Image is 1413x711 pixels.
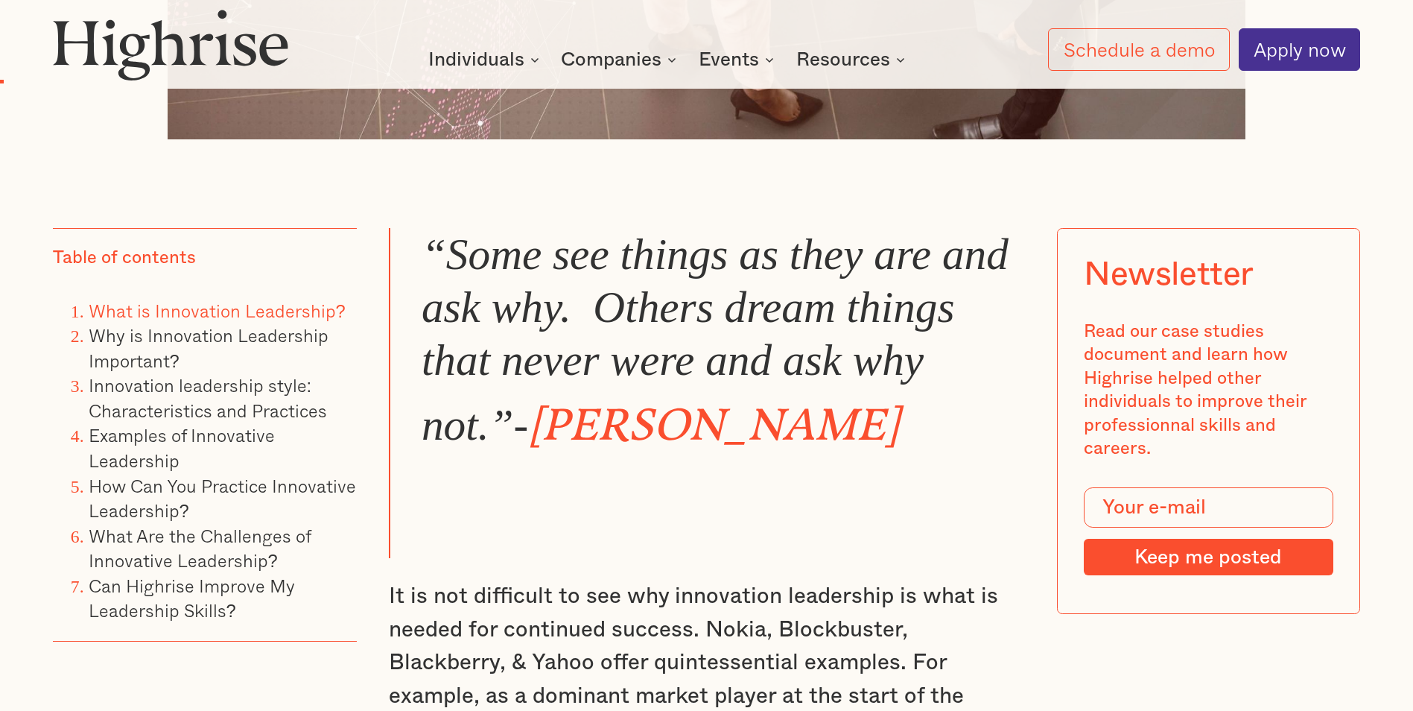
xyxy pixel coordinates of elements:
a: Examples of Innovative Leadership [89,421,275,474]
div: Resources [796,51,909,69]
input: Your e-mail [1084,487,1333,527]
a: How Can You Practice Innovative Leadership? [89,472,356,525]
div: Events [699,51,759,69]
form: Modal Form [1084,487,1333,575]
input: Keep me posted [1084,539,1333,576]
div: Resources [796,51,890,69]
a: Can Highrise Improve My Leadership Skills? [89,572,295,625]
a: Apply now [1239,28,1360,72]
div: Companies [561,51,661,69]
a: What Are the Challenges of Innovative Leadership? [89,522,311,575]
div: Newsletter [1084,256,1254,294]
em: “Some see things as they are and ask why. Others dream things that never were and ask why not.”- [422,230,1009,449]
a: Innovation leadership style: Characteristics and Practices [89,371,327,424]
div: Table of contents [53,247,196,271]
a: What is Innovation Leadership? [89,297,346,324]
img: Highrise logo [53,9,289,80]
div: Individuals [428,51,524,69]
a: Schedule a demo [1048,28,1229,71]
div: Read our case studies document and learn how Highrise helped other individuals to improve their p... [1084,320,1333,461]
div: Events [699,51,778,69]
div: Companies [561,51,681,69]
em: [PERSON_NAME] [528,399,899,427]
a: Why is Innovation Leadership Important? [89,321,328,374]
div: Individuals [428,51,544,69]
